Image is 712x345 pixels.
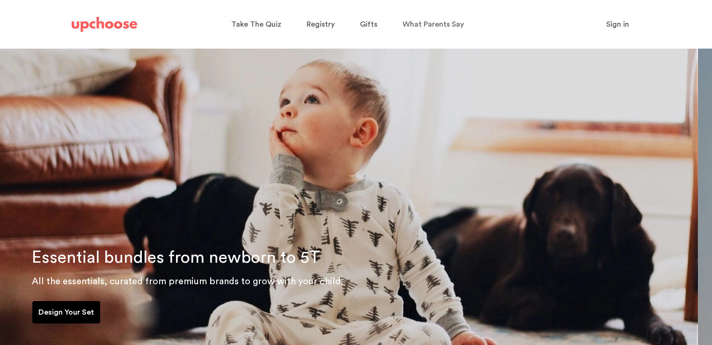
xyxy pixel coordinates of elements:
a: Registry [307,15,338,34]
img: UpChoose [72,17,137,32]
span: Take The Quiz [231,21,281,28]
span: Sign in [606,21,629,28]
span: Essential bundles from newborn to 5T [32,249,320,266]
a: UpChoose [72,15,137,34]
span: What Parents Say [403,21,464,28]
span: Gifts [360,21,377,28]
p: All the essentials, curated from premium brands to grow with your child. [32,274,687,289]
span: Registry [307,21,335,28]
a: Gifts [360,15,380,34]
p: Design Your Set [38,307,94,318]
a: Design Your Set [32,301,100,323]
a: Take The Quiz [231,15,284,34]
a: What Parents Say [403,15,467,34]
button: Sign in [595,15,641,34]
